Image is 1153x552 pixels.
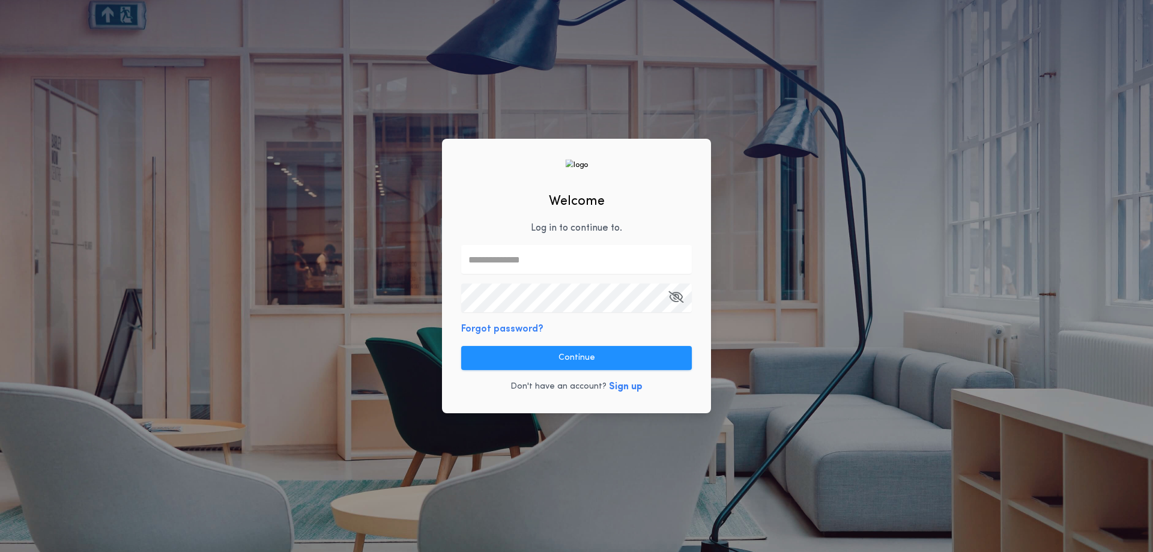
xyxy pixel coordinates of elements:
img: logo [565,159,588,171]
button: Continue [461,346,692,370]
button: Sign up [609,380,643,394]
p: Log in to continue to . [531,221,622,235]
h2: Welcome [549,192,605,211]
p: Don't have an account? [510,381,607,393]
button: Forgot password? [461,322,543,336]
